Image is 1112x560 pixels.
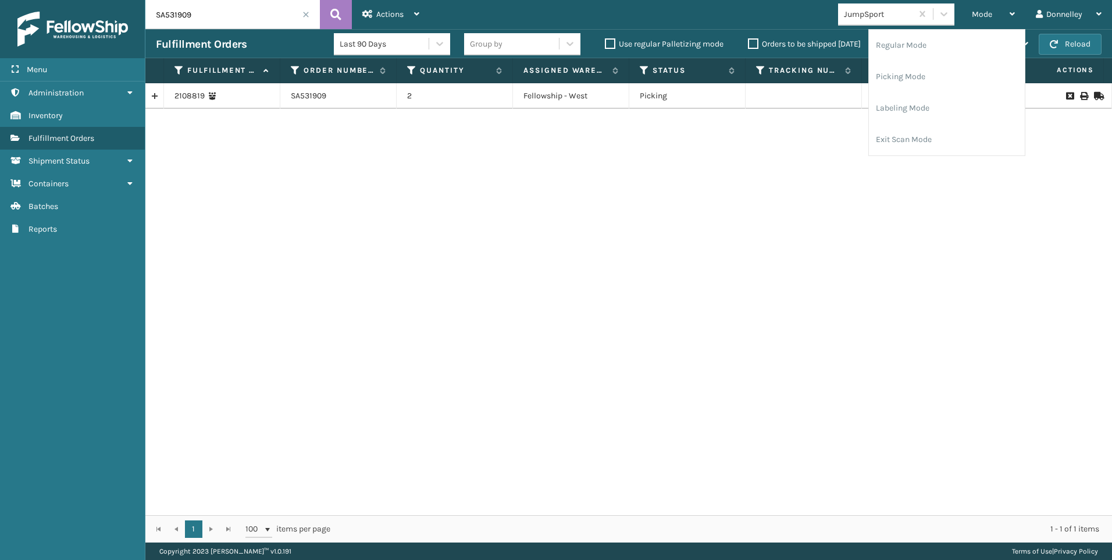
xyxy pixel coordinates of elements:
[1012,547,1052,555] a: Terms of Use
[28,224,57,234] span: Reports
[869,93,1025,124] li: Labeling Mode
[605,39,723,49] label: Use regular Palletizing mode
[869,124,1025,155] li: Exit Scan Mode
[1012,543,1098,560] div: |
[304,65,374,76] label: Order Number
[397,83,513,109] td: 2
[28,88,84,98] span: Administration
[280,83,397,109] td: SA531909
[862,83,978,109] td: LTL
[187,65,258,76] label: Fulfillment Order Id
[869,61,1025,93] li: Picking Mode
[28,179,69,189] span: Containers
[470,38,502,50] div: Group by
[629,83,746,109] td: Picking
[340,38,430,50] div: Last 90 Days
[28,201,58,211] span: Batches
[28,156,90,166] span: Shipment Status
[653,65,723,76] label: Status
[156,37,247,51] h3: Fulfillment Orders
[769,65,839,76] label: Tracking Number
[748,39,861,49] label: Orders to be shipped [DATE]
[513,83,629,109] td: Fellowship - West
[28,111,63,120] span: Inventory
[844,8,913,20] div: JumpSport
[1080,92,1087,100] i: Print BOL
[523,65,607,76] label: Assigned Warehouse
[1066,92,1073,100] i: Request to Be Cancelled
[28,133,94,143] span: Fulfillment Orders
[17,12,128,47] img: logo
[347,523,1099,535] div: 1 - 1 of 1 items
[376,9,404,19] span: Actions
[972,9,992,19] span: Mode
[159,543,291,560] p: Copyright 2023 [PERSON_NAME]™ v 1.0.191
[1054,547,1098,555] a: Privacy Policy
[1020,61,1101,80] span: Actions
[245,520,330,538] span: items per page
[27,65,47,75] span: Menu
[185,520,202,538] a: 1
[174,90,205,102] a: 2108819
[1094,92,1101,100] i: Mark as Shipped
[869,30,1025,61] li: Regular Mode
[245,523,263,535] span: 100
[1039,34,1102,55] button: Reload
[420,65,490,76] label: Quantity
